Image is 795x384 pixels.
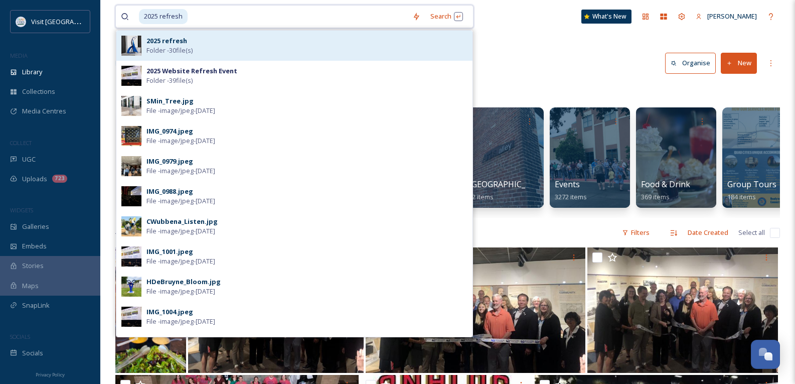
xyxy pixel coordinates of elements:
span: File - image/jpeg - [DATE] [146,166,215,176]
div: IMG_0974.jpeg [146,126,193,136]
a: [PERSON_NAME] [691,7,762,26]
span: Visit [GEOGRAPHIC_DATA] [31,17,109,26]
span: File - image/jpeg - [DATE] [146,106,215,115]
span: 2025 refresh [139,9,188,24]
span: Uploads [22,174,47,184]
div: Date Created [683,223,733,242]
span: Media Centres [22,106,66,116]
a: Organise [665,53,721,73]
span: Events [555,179,580,190]
span: File - image/jpeg - [DATE] [146,317,215,326]
span: File - image/jpeg - [DATE] [146,136,215,146]
img: 980edafd-23a1-4e76-b379-5303af22af31.jpg [121,186,141,206]
img: IMG_9981.jpeg [366,247,585,373]
img: 258bf940-ad55-4656-adb7-c81ab3001920.jpg [121,156,141,176]
div: IMG_1004.jpeg [146,307,193,317]
span: Select all [738,228,765,237]
div: Search [425,7,468,26]
a: Events3272 items [555,180,587,201]
span: SOCIALS [10,333,30,340]
span: WIDGETS [10,206,33,214]
span: Galleries [22,222,49,231]
button: New [721,53,757,73]
a: [GEOGRAPHIC_DATA]12 items [468,180,549,201]
strong: 2025 refresh [146,36,187,45]
span: File - image/jpeg - [DATE] [146,226,215,236]
span: 369 items [641,192,670,201]
img: b6185f44-00f8-46e9-9591-55553b424e9c.jpg [121,216,141,236]
a: What's New [581,10,631,24]
div: IMG_0979.jpeg [146,157,193,166]
span: Embeds [22,241,47,251]
img: 278e1064-094b-4db4-9e71-5ddc3e82ba2c.jpg [121,246,141,267]
span: Folder - 30 file(s) [146,46,193,55]
div: 723 [52,175,67,183]
div: CWubbena_Listen.jpg [146,217,218,226]
img: 2ab0d5be-5a28-4a98-a4d1-7be85722bab1.jpg [121,126,141,146]
span: UGC [22,155,36,164]
img: e55d240c-b9f6-4685-bc7f-5911afedc412.jpg [121,96,141,116]
div: Filters [617,223,655,242]
span: Food & Drink [641,179,690,190]
img: buffett.jpg [115,247,186,373]
span: MEDIA [10,52,28,59]
div: IMG_0988.jpeg [146,187,193,196]
div: SMin_Tree.jpg [146,96,194,106]
span: 184 items [727,192,756,201]
span: [PERSON_NAME] [707,12,757,21]
span: Maps [22,281,39,291]
img: IMG_9984.jpeg [587,247,778,373]
div: IMG_1001.jpeg [146,247,193,257]
button: Open Chat [751,340,780,369]
span: Privacy Policy [36,371,65,378]
a: Food & Drink369 items [641,180,690,201]
span: File - image/jpeg - [DATE] [146,257,215,266]
span: Stories [22,261,44,271]
img: 64a78732-4966-4a2d-9b74-3fb35da3ea36.jpg [121,66,141,86]
span: Group Tours [727,179,776,190]
a: Privacy Policy [36,368,65,380]
span: Socials [22,348,43,358]
img: 0fcb4855-05f5-47f2-bbe9-bbb40b29d1f3.jpg [121,277,141,297]
span: Folder - 39 file(s) [146,76,193,85]
span: COLLECT [10,139,32,147]
img: 4d3ce144-5271-410a-afa5-b275a5244756.jpg [121,36,141,56]
button: Organise [665,53,716,73]
span: File - image/jpeg - [DATE] [146,287,215,296]
span: Collections [22,87,55,96]
img: QCCVB_VISIT_vert_logo_4c_tagline_122019.svg [16,17,26,27]
span: SnapLink [22,301,50,310]
img: 62cb1efc-50d2-4c6b-ade8-7be345b35fa3.jpg [121,307,141,327]
span: 12 items [468,192,494,201]
span: Library [22,67,42,77]
span: [GEOGRAPHIC_DATA] [468,179,549,190]
span: 44 file s [115,228,135,237]
div: HDeBruyne_Bloom.jpg [146,277,221,287]
a: Group Tours184 items [727,180,776,201]
span: 3272 items [555,192,587,201]
strong: 2025 Website Refresh Event [146,66,237,75]
span: File - image/jpeg - [DATE] [146,196,215,206]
